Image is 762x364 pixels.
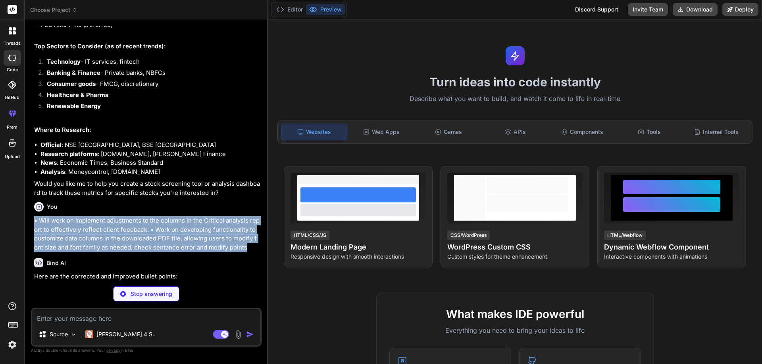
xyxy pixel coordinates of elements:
[40,57,260,69] li: - IT services, fintech
[47,102,101,110] strong: Renewable Energy
[683,124,749,140] div: Internal Tools
[96,330,156,338] p: [PERSON_NAME] 4 S..
[7,67,18,73] label: code
[34,272,260,281] p: Here are the corrected and improved bullet points:
[416,124,481,140] div: Games
[46,259,66,267] h6: Bind AI
[40,80,260,91] li: - FMCG, discretionary
[47,203,58,211] h6: You
[447,242,583,253] h4: WordPress Custom CSS
[31,347,262,354] p: Always double-check its answers. Your in Bind
[550,124,615,140] div: Components
[47,80,96,88] strong: Consumer goods
[7,124,17,131] label: prem
[273,75,757,89] h1: Turn ideas into code instantly
[40,159,57,166] strong: News
[40,168,260,177] li: : Moneycontrol, [DOMAIN_NAME]
[617,124,682,140] div: Tools
[5,94,19,101] label: GitHub
[50,330,68,338] p: Source
[234,330,243,339] img: attachment
[40,150,98,158] strong: Research platforms
[47,69,100,76] strong: Banking & Finance
[628,3,668,16] button: Invite Team
[447,231,490,240] div: CSS/WordPress
[34,42,260,51] h2: Top Sectors to Consider (as of recent trends):
[47,58,81,65] strong: Technology
[246,330,254,338] img: icon
[30,6,77,14] span: Choose Project
[34,126,260,135] h2: Where to Research:
[5,153,20,160] label: Upload
[306,4,345,15] button: Preview
[47,91,109,99] strong: Healthcare & Pharma
[40,158,260,168] li: : Economic Times, Business Standard
[389,326,641,335] p: Everything you need to bring your ideas to life
[40,168,65,175] strong: Analysis
[273,4,306,15] button: Editor
[349,124,414,140] div: Web Apps
[70,331,77,338] img: Pick Models
[604,253,739,261] p: Interactive components with animations
[570,3,623,16] div: Discord Support
[291,231,329,240] div: HTML/CSS/JS
[483,124,548,140] div: APIs
[40,141,62,149] strong: Official
[291,242,426,253] h4: Modern Landing Page
[604,242,739,253] h4: Dynamic Webflow Component
[6,338,19,351] img: settings
[281,124,347,140] div: Websites
[722,3,758,16] button: Deploy
[447,253,583,261] p: Custom styles for theme enhancement
[131,290,172,298] p: Stop answering
[40,150,260,159] li: : [DOMAIN_NAME], [PERSON_NAME] Finance
[673,3,718,16] button: Download
[85,330,93,338] img: Claude 4 Sonnet
[604,231,646,240] div: HTML/Webflow
[106,348,121,353] span: privacy
[291,253,426,261] p: Responsive design with smooth interactions
[4,40,21,47] label: threads
[40,141,260,150] li: : NSE [GEOGRAPHIC_DATA], BSE [GEOGRAPHIC_DATA]
[389,306,641,322] h2: What makes IDE powerful
[273,94,757,104] p: Describe what you want to build, and watch it come to life in real-time
[34,179,260,197] p: Would you like me to help you create a stock screening tool or analysis dashboard to track these ...
[34,216,260,252] p: • Will work on implement adjustments to the columns in the Critical analysis report to effectivel...
[40,69,260,80] li: - Private banks, NBFCs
